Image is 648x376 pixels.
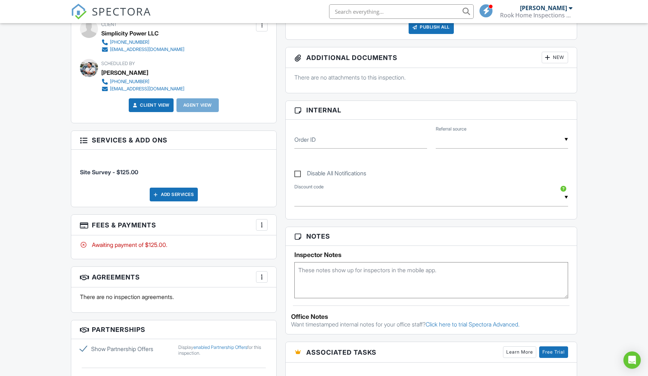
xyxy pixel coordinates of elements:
a: [EMAIL_ADDRESS][DOMAIN_NAME] [101,85,184,93]
h3: Services & Add ons [71,131,276,150]
span: Scheduled By [101,61,135,66]
label: Disable All Notifications [294,170,366,179]
div: [PHONE_NUMBER] [110,79,149,85]
span: Client [101,22,117,27]
div: [EMAIL_ADDRESS][DOMAIN_NAME] [110,86,184,92]
div: Awaiting payment of $125.00. [80,241,268,249]
h3: Agreements [71,267,276,287]
a: [PHONE_NUMBER] [101,39,184,46]
div: [PHONE_NUMBER] [110,39,149,45]
h3: Fees & Payments [71,215,276,235]
div: Rook Home Inspections LLC [500,12,572,19]
label: Order ID [294,136,316,144]
span: Site Survey - $125.00 [80,168,138,176]
a: Free Trial [539,346,568,358]
a: [PHONE_NUMBER] [101,78,184,85]
h5: Inspector Notes [294,251,568,258]
h3: Partnerships [71,320,276,339]
span: Associated Tasks [306,347,376,357]
label: Discount code [294,184,324,190]
h3: Additional Documents [286,47,577,68]
div: [PERSON_NAME] [101,67,148,78]
div: Publish All [409,20,454,34]
li: Manual fee: Site Survey [80,155,268,182]
img: The Best Home Inspection Software - Spectora [71,4,87,20]
p: There are no attachments to this inspection. [294,73,568,81]
a: SPECTORA [71,10,151,25]
a: [EMAIL_ADDRESS][DOMAIN_NAME] [101,46,184,53]
a: enabled Partnership Offers [193,345,247,350]
h3: Notes [286,227,577,246]
label: Show Partnership Offers [80,345,170,353]
input: Search everything... [329,4,474,19]
div: [PERSON_NAME] [520,4,567,12]
span: SPECTORA [92,4,151,19]
div: Office Notes [291,313,571,320]
div: [EMAIL_ADDRESS][DOMAIN_NAME] [110,47,184,52]
a: Learn More [503,346,536,358]
div: Add Services [150,188,198,201]
label: Referral source [436,126,466,132]
div: New [542,52,568,63]
a: Client View [131,102,170,109]
div: Simplicity Power LLC [101,28,159,39]
h3: Internal [286,101,577,120]
p: Want timestamped internal notes for your office staff? [291,320,571,328]
p: There are no inspection agreements. [80,293,268,301]
div: Open Intercom Messenger [623,351,641,369]
a: Click here to trial Spectora Advanced. [426,321,520,328]
div: Display for this inspection. [178,345,268,356]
